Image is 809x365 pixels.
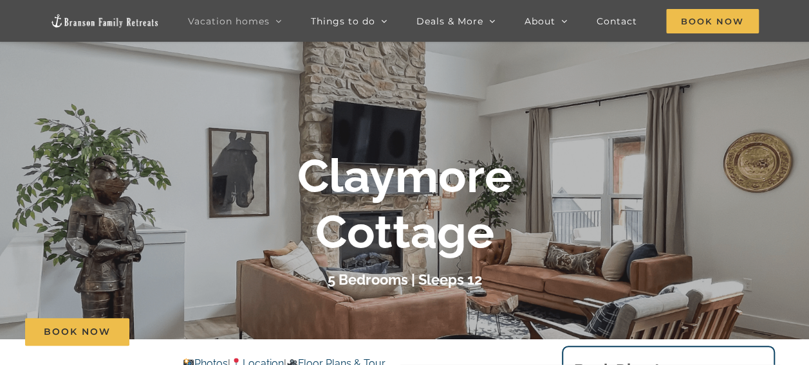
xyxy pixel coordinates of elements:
[297,148,512,258] b: Claymore Cottage
[50,13,160,28] img: Branson Family Retreats Logo
[597,17,637,26] span: Contact
[525,17,555,26] span: About
[188,17,270,26] span: Vacation homes
[666,9,759,33] span: Book Now
[416,17,483,26] span: Deals & More
[44,326,111,337] span: Book Now
[25,318,129,346] a: Book Now
[311,17,375,26] span: Things to do
[328,271,482,288] h3: 5 Bedrooms | Sleeps 12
